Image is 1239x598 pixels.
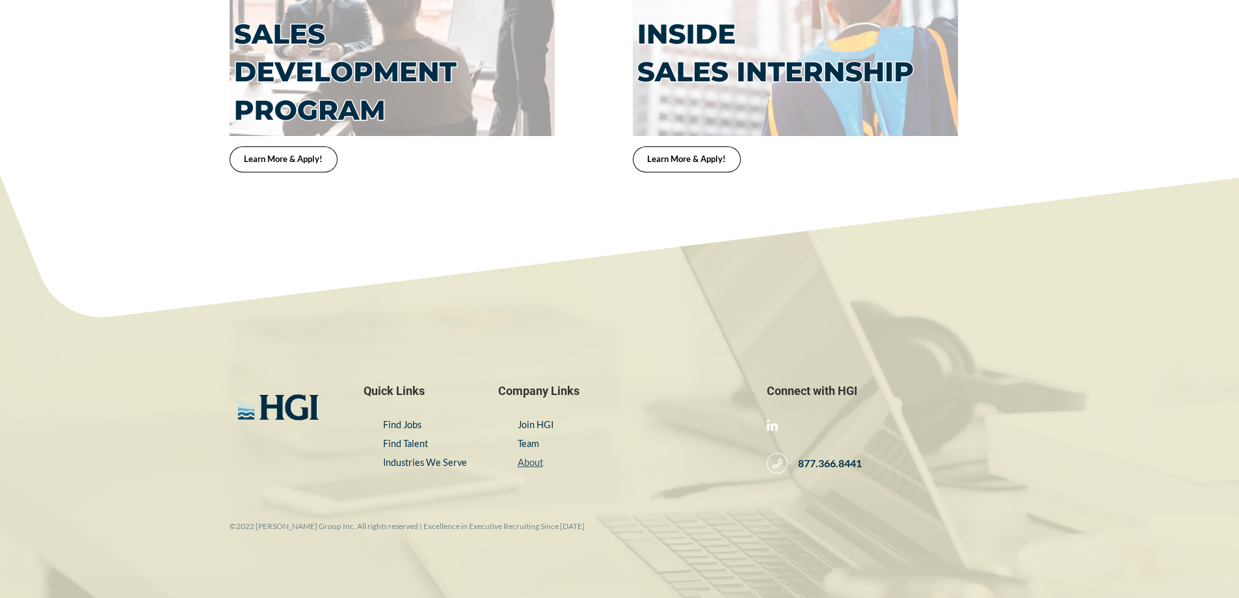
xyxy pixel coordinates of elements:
a: 877.366.8441 [767,453,862,474]
span: Learn More & Apply! [244,155,323,163]
a: Find Talent [383,438,428,449]
small: ©2022 [PERSON_NAME] Group Inc. All rights reserved | Excellence in Executive Recruiting Since [DATE] [230,521,585,531]
span: Quick Links [364,383,472,398]
span: Company Links [498,383,741,398]
span: 877.366.8441 [788,457,862,470]
a: Learn More & Apply! [633,146,741,172]
a: Industries We Serve [383,457,467,468]
span: Connect with HGI [767,383,1009,398]
span: Learn More & Apply! [647,155,726,163]
a: Team [518,438,539,449]
a: Find Jobs [383,419,421,430]
a: Learn More & Apply! [230,146,338,172]
a: About [518,457,543,468]
a: Join HGI [518,419,553,430]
